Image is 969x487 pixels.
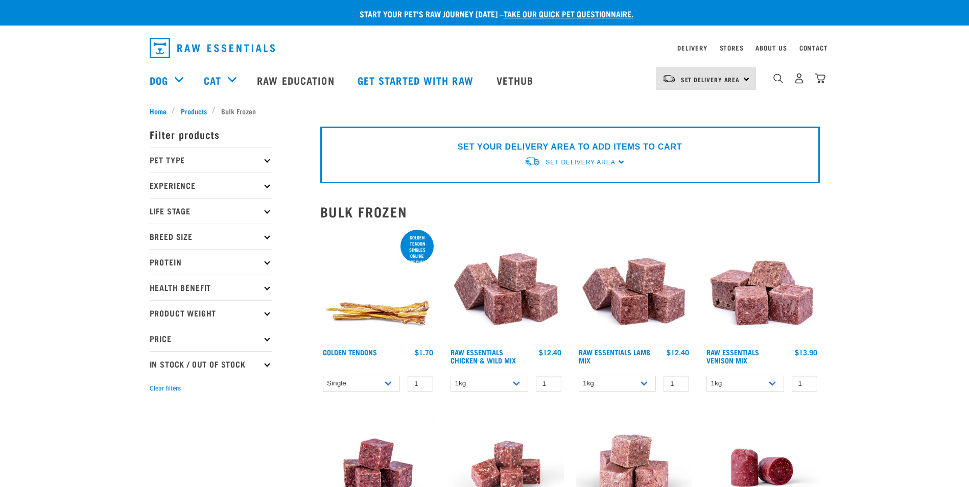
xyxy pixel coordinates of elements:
img: Pile Of Cubed Chicken Wild Meat Mix [448,228,564,344]
p: Pet Type [150,147,272,173]
input: 1 [536,376,561,392]
div: $1.70 [415,348,433,356]
img: home-icon@2x.png [815,73,825,84]
a: Golden Tendons [323,350,377,354]
div: Golden Tendon singles online special! [400,230,434,270]
a: About Us [755,46,787,50]
img: van-moving.png [524,156,540,167]
p: Filter products [150,121,272,147]
p: In Stock / Out Of Stock [150,351,272,377]
div: $13.90 [795,348,817,356]
img: Raw Essentials Logo [150,38,275,58]
a: Cat [204,72,221,88]
button: Clear filters [150,384,181,393]
a: Dog [150,72,168,88]
a: Raw Essentials Venison Mix [706,350,759,362]
p: Experience [150,173,272,198]
div: $12.40 [539,348,561,356]
img: 1293 Golden Tendons 01 [320,228,436,344]
a: Raw Essentials Chicken & Wild Mix [451,350,516,362]
input: 1 [408,376,433,392]
a: Contact [799,46,828,50]
p: Health Benefit [150,275,272,300]
p: SET YOUR DELIVERY AREA TO ADD ITEMS TO CART [458,141,682,153]
input: 1 [792,376,817,392]
a: take our quick pet questionnaire. [504,11,633,16]
a: Delivery [677,46,707,50]
img: van-moving.png [662,74,676,83]
p: Price [150,326,272,351]
img: ?1041 RE Lamb Mix 01 [576,228,692,344]
img: 1113 RE Venison Mix 01 [704,228,820,344]
a: Stores [720,46,744,50]
a: Raw Education [247,60,347,101]
a: Raw Essentials Lamb Mix [579,350,650,362]
p: Product Weight [150,300,272,326]
a: Vethub [486,60,547,101]
h2: Bulk Frozen [320,204,820,220]
nav: breadcrumbs [150,106,820,116]
a: Products [175,106,212,116]
span: Products [181,106,207,116]
p: Life Stage [150,198,272,224]
input: 1 [664,376,689,392]
a: Home [150,106,172,116]
a: Get started with Raw [347,60,486,101]
p: Protein [150,249,272,275]
nav: dropdown navigation [141,34,828,62]
span: Set Delivery Area [681,78,740,81]
span: Home [150,106,167,116]
span: Set Delivery Area [546,159,615,166]
img: home-icon-1@2x.png [773,74,783,83]
div: $12.40 [667,348,689,356]
img: user.png [794,73,805,84]
p: Breed Size [150,224,272,249]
